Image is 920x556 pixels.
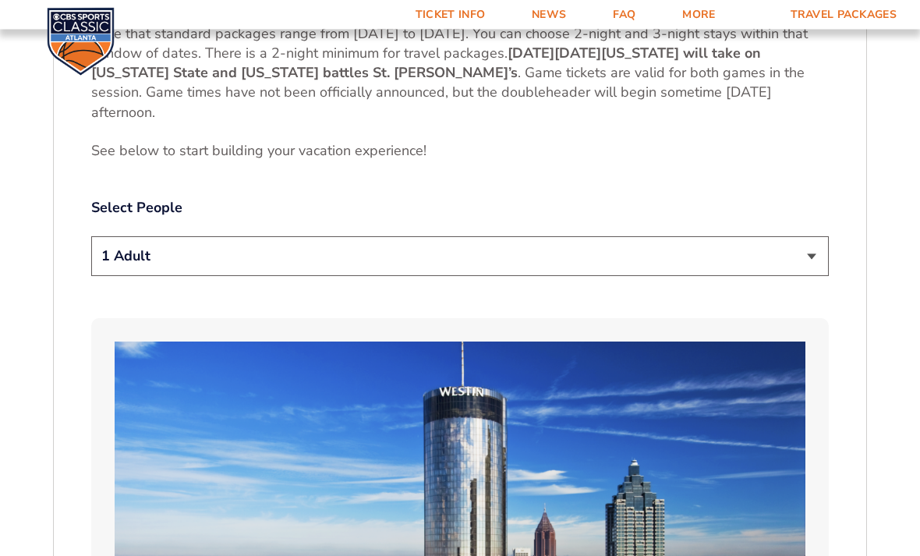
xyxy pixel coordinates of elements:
p: See below to start building your vacation e [91,142,829,161]
span: . Game tickets are valid for both games in the session. Game times have not been officially annou... [91,64,805,122]
strong: [US_STATE] will take on [US_STATE] State and [US_STATE] battles St. [PERSON_NAME]’s [91,44,761,83]
span: Note that standard packages range from [DATE] to [DATE]. You can choose 2-night and 3-night stays... [91,25,808,63]
label: Select People [91,199,829,218]
img: CBS Sports Classic [47,8,115,76]
span: xperience! [363,142,426,161]
strong: [DATE][DATE] [508,44,601,63]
